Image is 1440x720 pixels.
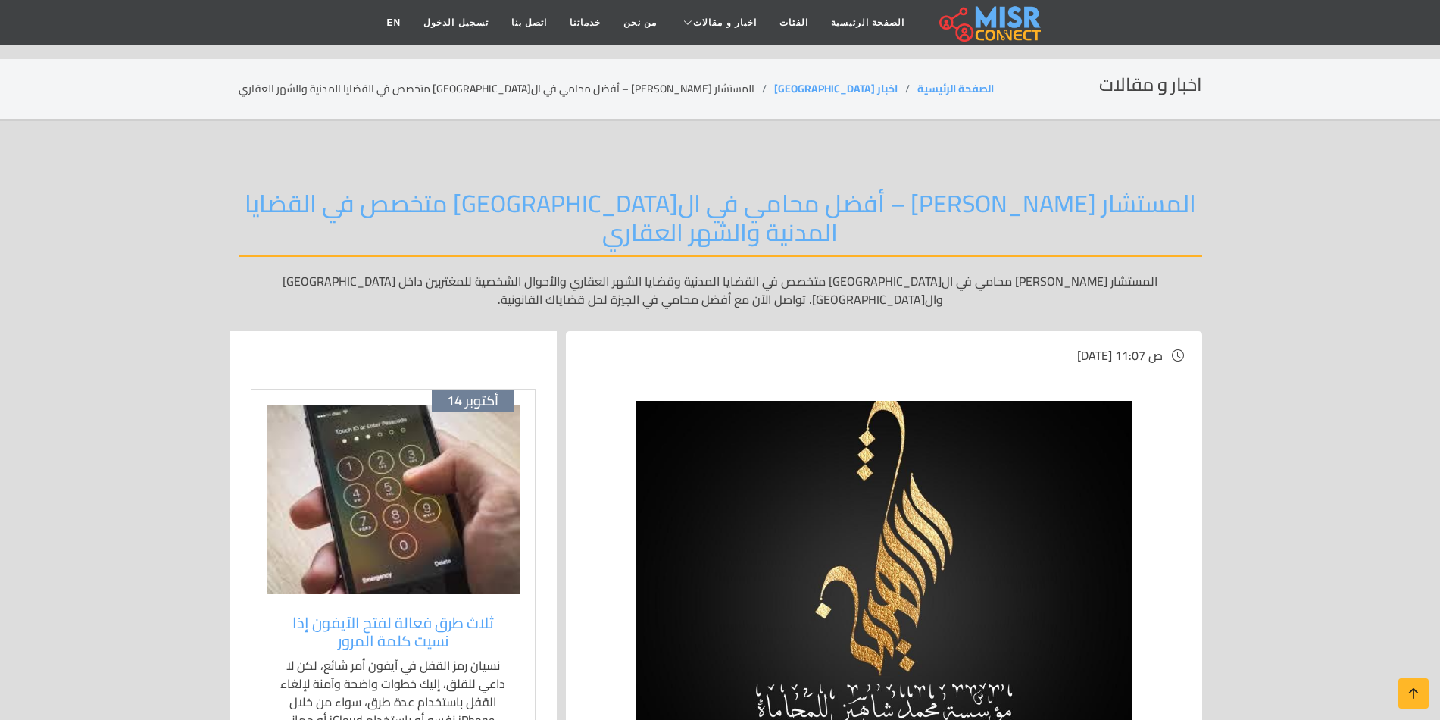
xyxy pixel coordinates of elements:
[376,8,413,37] a: EN
[917,79,994,99] a: الصفحة الرئيسية
[267,405,520,594] img: خطوات إلغاء قفل الآيفون عند نسيان كلمة المرور في 2025
[668,8,768,37] a: اخبار و مقالات
[558,8,612,37] a: خدماتنا
[500,8,558,37] a: اتصل بنا
[820,8,916,37] a: الصفحة الرئيسية
[939,4,1041,42] img: main.misr_connect
[447,393,498,409] span: أكتوبر 14
[1099,74,1202,96] h2: اخبار و مقالات
[693,16,757,30] span: اخبار و مقالات
[412,8,499,37] a: تسجيل الدخول
[239,189,1202,257] h2: المستشار [PERSON_NAME] – أفضل محامي في ال[GEOGRAPHIC_DATA] متخصص في القضايا المدنية والشهر العقاري
[239,81,774,97] li: المستشار [PERSON_NAME] – أفضل محامي في ال[GEOGRAPHIC_DATA] متخصص في القضايا المدنية والشهر العقاري
[612,8,668,37] a: من نحن
[1077,344,1163,367] span: [DATE] 11:07 ص
[274,614,512,650] a: ثلاث طرق فعالة لفتح الآيفون إذا نسيت كلمة المرور
[239,272,1202,308] p: المستشار [PERSON_NAME] محامي في ال[GEOGRAPHIC_DATA] متخصص في القضايا المدنية وقضايا الشهر العقاري...
[774,79,898,99] a: اخبار [GEOGRAPHIC_DATA]
[768,8,820,37] a: الفئات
